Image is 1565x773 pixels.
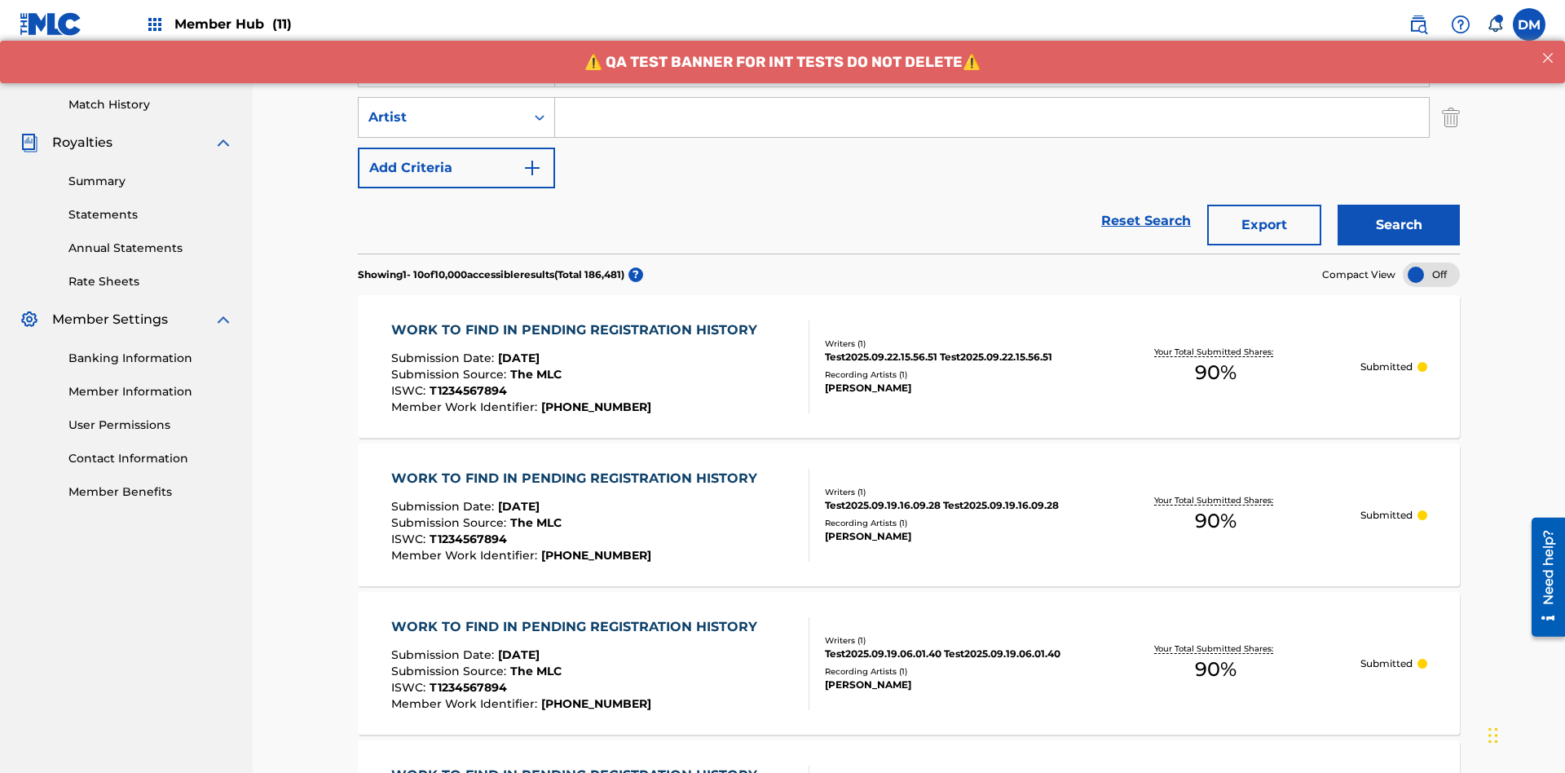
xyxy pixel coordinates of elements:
[825,665,1071,678] div: Recording Artists ( 1 )
[214,310,233,329] img: expand
[391,351,498,365] span: Submission Date :
[1360,508,1413,523] p: Submitted
[510,664,562,678] span: The MLC
[498,647,540,662] span: [DATE]
[510,515,562,530] span: The MLC
[391,400,541,414] span: Member Work Identifier :
[391,617,765,637] div: WORK TO FIND IN PENDING REGISTRATION HISTORY
[68,273,233,290] a: Rate Sheets
[541,696,651,711] span: [PHONE_NUMBER]
[358,592,1460,735] a: WORK TO FIND IN PENDING REGISTRATION HISTORYSubmission Date:[DATE]Submission Source:The MLCISWC:T...
[541,548,651,563] span: [PHONE_NUMBER]
[825,634,1071,647] div: Writers ( 1 )
[52,133,112,152] span: Royalties
[1513,8,1545,41] div: User Menu
[145,15,165,34] img: Top Rightsholders
[825,678,1071,692] div: [PERSON_NAME]
[52,310,168,329] span: Member Settings
[1195,506,1237,536] span: 90 %
[1487,16,1503,33] div: Notifications
[68,96,233,113] a: Match History
[510,367,562,382] span: The MLC
[214,133,233,152] img: expand
[368,108,515,127] div: Artist
[391,499,498,514] span: Submission Date :
[68,383,233,400] a: Member Information
[1402,8,1435,41] a: Public Search
[825,369,1071,381] div: Recording Artists ( 1 )
[391,383,430,398] span: ISWC :
[1195,358,1237,387] span: 90 %
[20,12,82,36] img: MLC Logo
[825,529,1071,544] div: [PERSON_NAME]
[1322,267,1395,282] span: Compact View
[498,351,540,365] span: [DATE]
[1093,203,1199,239] a: Reset Search
[358,444,1460,586] a: WORK TO FIND IN PENDING REGISTRATION HISTORYSubmission Date:[DATE]Submission Source:The MLCISWC:T...
[391,367,510,382] span: Submission Source :
[68,240,233,257] a: Annual Statements
[825,517,1071,529] div: Recording Artists ( 1 )
[825,338,1071,350] div: Writers ( 1 )
[1483,695,1565,773] iframe: Chat Widget
[522,158,542,178] img: 9d2ae6d4665cec9f34b9.svg
[391,647,498,662] span: Submission Date :
[628,267,643,282] span: ?
[430,383,507,398] span: T1234567894
[391,696,541,711] span: Member Work Identifier :
[825,486,1071,498] div: Writers ( 1 )
[68,450,233,467] a: Contact Information
[20,310,39,329] img: Member Settings
[498,499,540,514] span: [DATE]
[68,484,233,501] a: Member Benefits
[358,295,1460,438] a: WORK TO FIND IN PENDING REGISTRATION HISTORYSubmission Date:[DATE]Submission Source:The MLCISWC:T...
[430,680,507,695] span: T1234567894
[1444,8,1477,41] div: Help
[825,350,1071,364] div: Test2025.09.22.15.56.51 Test2025.09.22.15.56.51
[68,417,233,434] a: User Permissions
[358,267,624,282] p: Showing 1 - 10 of 10,000 accessible results (Total 186,481 )
[1195,655,1237,684] span: 90 %
[1360,360,1413,374] p: Submitted
[68,350,233,367] a: Banking Information
[1154,494,1277,506] p: Your Total Submitted Shares:
[20,133,39,152] img: Royalties
[1360,656,1413,671] p: Submitted
[68,206,233,223] a: Statements
[1154,643,1277,655] p: Your Total Submitted Shares:
[430,532,507,546] span: T1234567894
[391,515,510,530] span: Submission Source :
[825,498,1071,513] div: Test2025.09.19.16.09.28 Test2025.09.19.16.09.28
[825,647,1071,661] div: Test2025.09.19.06.01.40 Test2025.09.19.06.01.40
[391,548,541,563] span: Member Work Identifier :
[1338,205,1460,245] button: Search
[1442,97,1460,138] img: Delete Criterion
[391,664,510,678] span: Submission Source :
[825,381,1071,395] div: [PERSON_NAME]
[584,12,981,30] span: ⚠️ QA TEST BANNER FOR INT TESTS DO NOT DELETE⚠️
[1154,346,1277,358] p: Your Total Submitted Shares:
[541,400,651,414] span: [PHONE_NUMBER]
[1207,205,1321,245] button: Export
[1451,15,1470,34] img: help
[391,680,430,695] span: ISWC :
[1408,15,1428,34] img: search
[391,320,765,340] div: WORK TO FIND IN PENDING REGISTRATION HISTORY
[68,173,233,190] a: Summary
[174,15,292,33] span: Member Hub
[358,148,555,188] button: Add Criteria
[272,16,292,32] span: (11)
[391,532,430,546] span: ISWC :
[391,469,765,488] div: WORK TO FIND IN PENDING REGISTRATION HISTORY
[1519,511,1565,645] iframe: Resource Center
[1488,711,1498,760] div: Drag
